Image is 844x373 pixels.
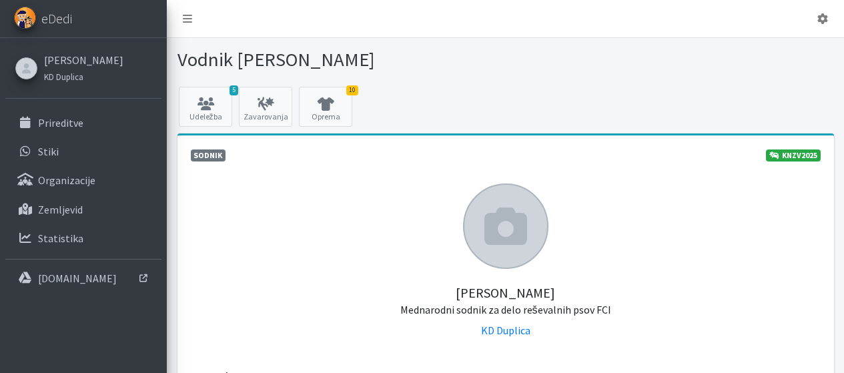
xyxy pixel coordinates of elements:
[38,203,83,216] p: Zemljevid
[179,87,232,127] a: 5 Udeležba
[481,324,530,337] a: KD Duplica
[38,116,83,129] p: Prireditve
[191,149,226,161] span: Sodnik
[44,71,83,82] small: KD Duplica
[38,173,95,187] p: Organizacije
[400,303,611,316] small: Mednarodni sodnik za delo reševalnih psov FCI
[177,48,501,71] h1: Vodnik [PERSON_NAME]
[299,87,352,127] a: 10 Oprema
[230,85,238,95] span: 5
[44,52,123,68] a: [PERSON_NAME]
[5,167,161,194] a: Organizacije
[5,265,161,292] a: [DOMAIN_NAME]
[191,269,821,317] h5: [PERSON_NAME]
[41,9,72,29] span: eDedi
[38,272,117,285] p: [DOMAIN_NAME]
[44,68,123,84] a: KD Duplica
[38,145,59,158] p: Stiki
[5,109,161,136] a: Prireditve
[239,87,292,127] a: Zavarovanja
[5,138,161,165] a: Stiki
[346,85,358,95] span: 10
[5,225,161,252] a: Statistika
[5,196,161,223] a: Zemljevid
[38,232,83,245] p: Statistika
[766,149,821,161] a: KNZV2025
[14,7,36,29] img: eDedi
